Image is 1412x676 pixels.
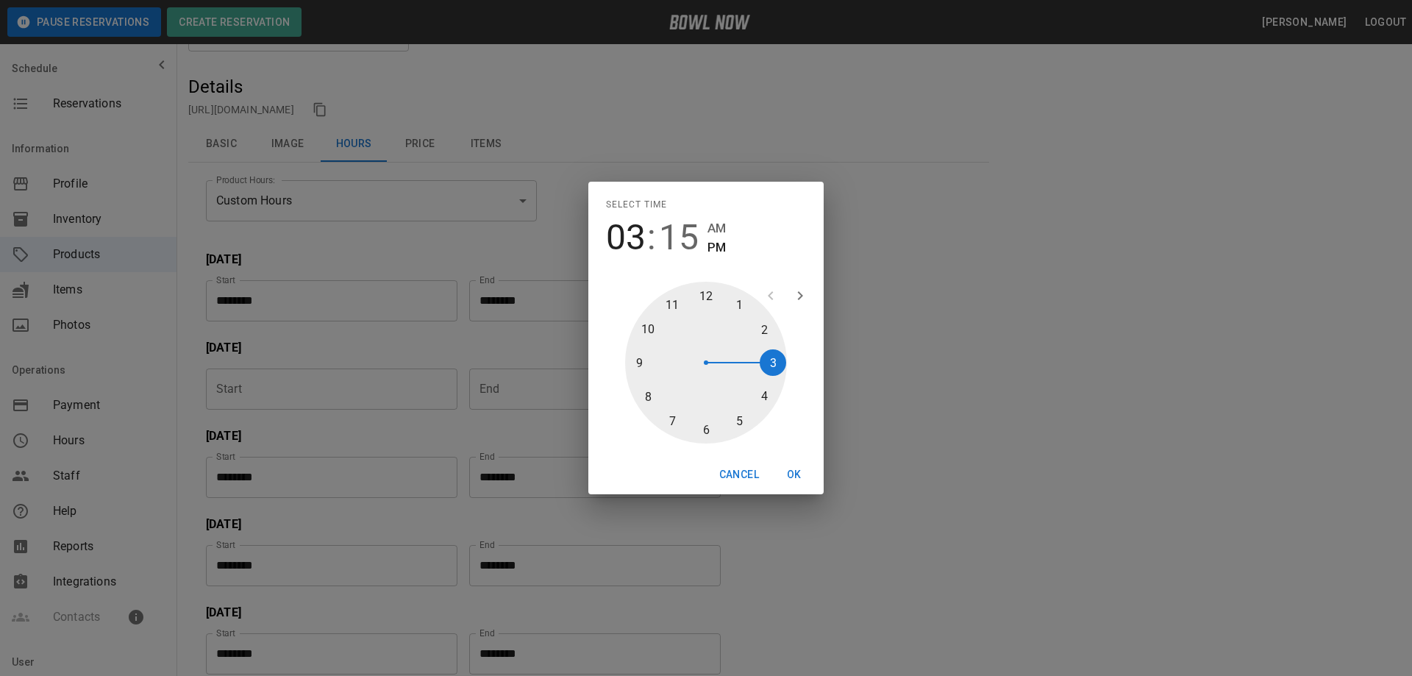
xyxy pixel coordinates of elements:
span: : [647,217,656,258]
button: OK [771,461,818,488]
button: PM [707,238,726,257]
button: open next view [785,281,815,310]
span: Select time [606,193,667,217]
button: AM [707,218,726,238]
button: Cancel [713,461,765,488]
button: 15 [659,217,699,258]
button: 03 [606,217,646,258]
